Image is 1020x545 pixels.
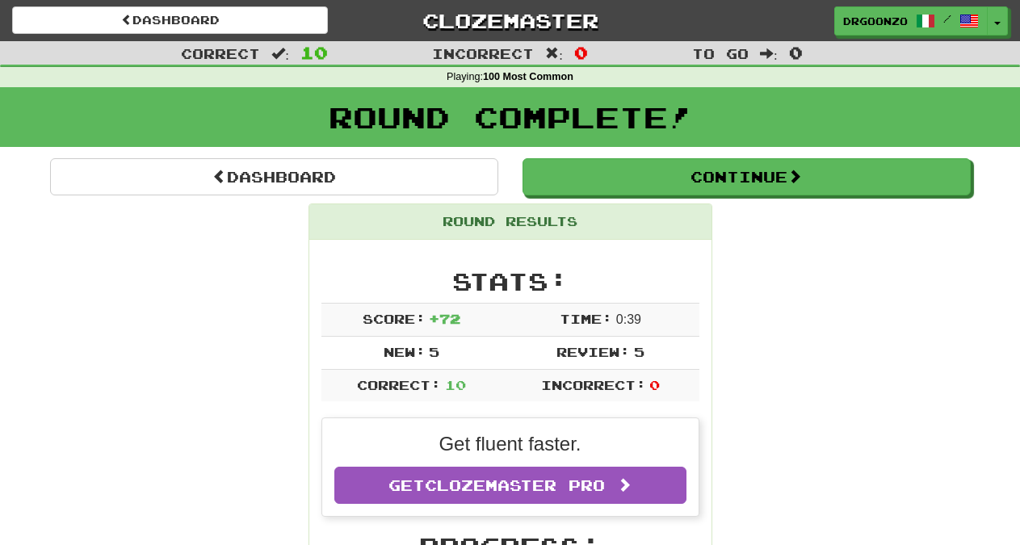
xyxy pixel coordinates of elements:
[843,14,908,28] span: DrGoonzo
[483,71,573,82] strong: 100 Most Common
[357,377,441,392] span: Correct:
[616,312,641,326] span: 0 : 39
[352,6,668,35] a: Clozemaster
[6,101,1014,133] h1: Round Complete!
[545,47,563,61] span: :
[429,344,439,359] span: 5
[574,43,588,62] span: 0
[541,377,646,392] span: Incorrect:
[363,311,426,326] span: Score:
[425,476,605,494] span: Clozemaster Pro
[429,311,460,326] span: + 72
[789,43,803,62] span: 0
[181,45,260,61] span: Correct
[432,45,534,61] span: Incorrect
[334,467,686,504] a: GetClozemaster Pro
[560,311,612,326] span: Time:
[50,158,498,195] a: Dashboard
[943,13,951,24] span: /
[271,47,289,61] span: :
[12,6,328,34] a: Dashboard
[760,47,778,61] span: :
[384,344,426,359] span: New:
[834,6,988,36] a: DrGoonzo /
[445,377,466,392] span: 10
[523,158,971,195] button: Continue
[321,268,699,295] h2: Stats:
[692,45,749,61] span: To go
[309,204,711,240] div: Round Results
[634,344,644,359] span: 5
[334,430,686,458] p: Get fluent faster.
[556,344,630,359] span: Review:
[649,377,660,392] span: 0
[300,43,328,62] span: 10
